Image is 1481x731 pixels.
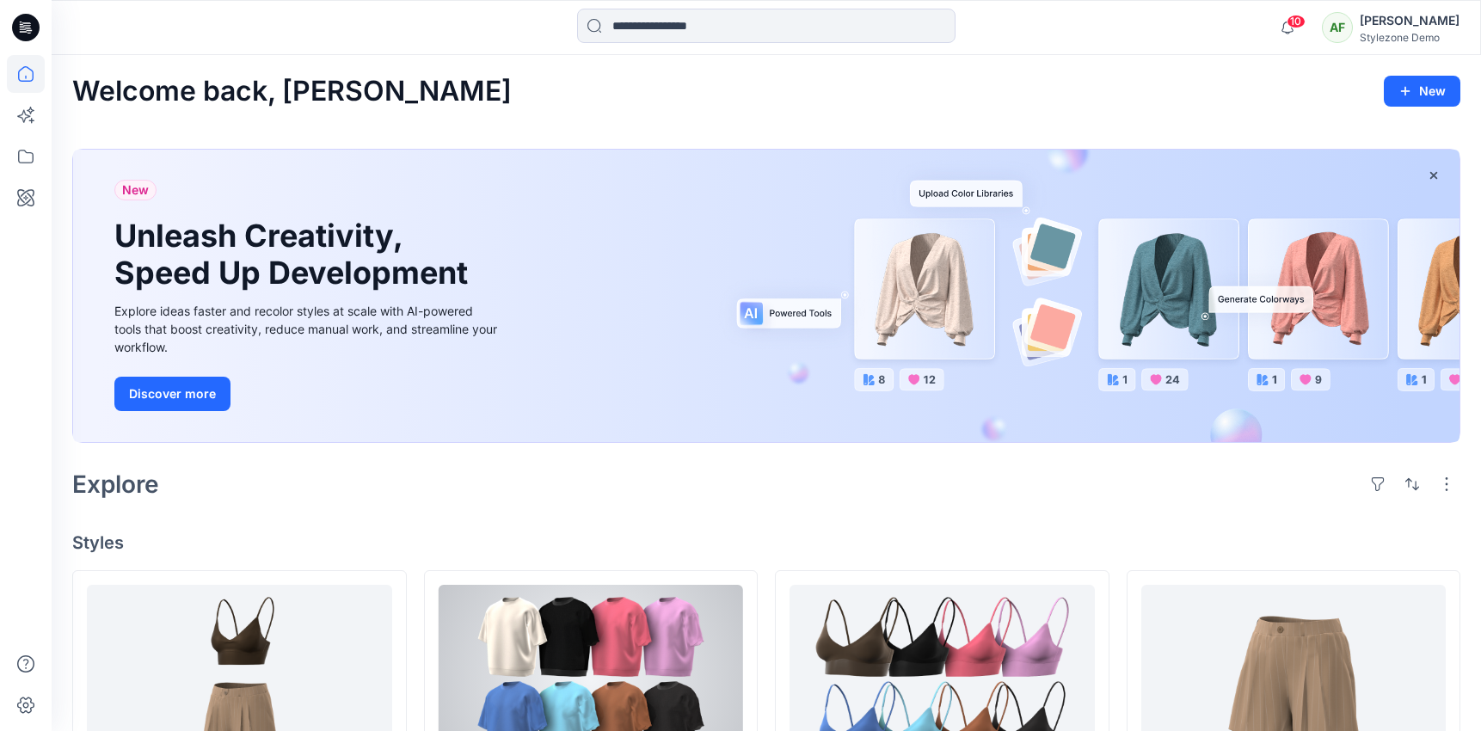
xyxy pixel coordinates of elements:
[72,76,512,107] h2: Welcome back, [PERSON_NAME]
[1322,12,1353,43] div: AF
[114,302,501,356] div: Explore ideas faster and recolor styles at scale with AI-powered tools that boost creativity, red...
[72,532,1460,553] h4: Styles
[1287,15,1306,28] span: 10
[114,377,230,411] button: Discover more
[72,470,159,498] h2: Explore
[114,377,501,411] a: Discover more
[114,218,476,292] h1: Unleash Creativity, Speed Up Development
[122,180,149,200] span: New
[1360,31,1459,44] div: Stylezone Demo
[1360,10,1459,31] div: [PERSON_NAME]
[1384,76,1460,107] button: New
